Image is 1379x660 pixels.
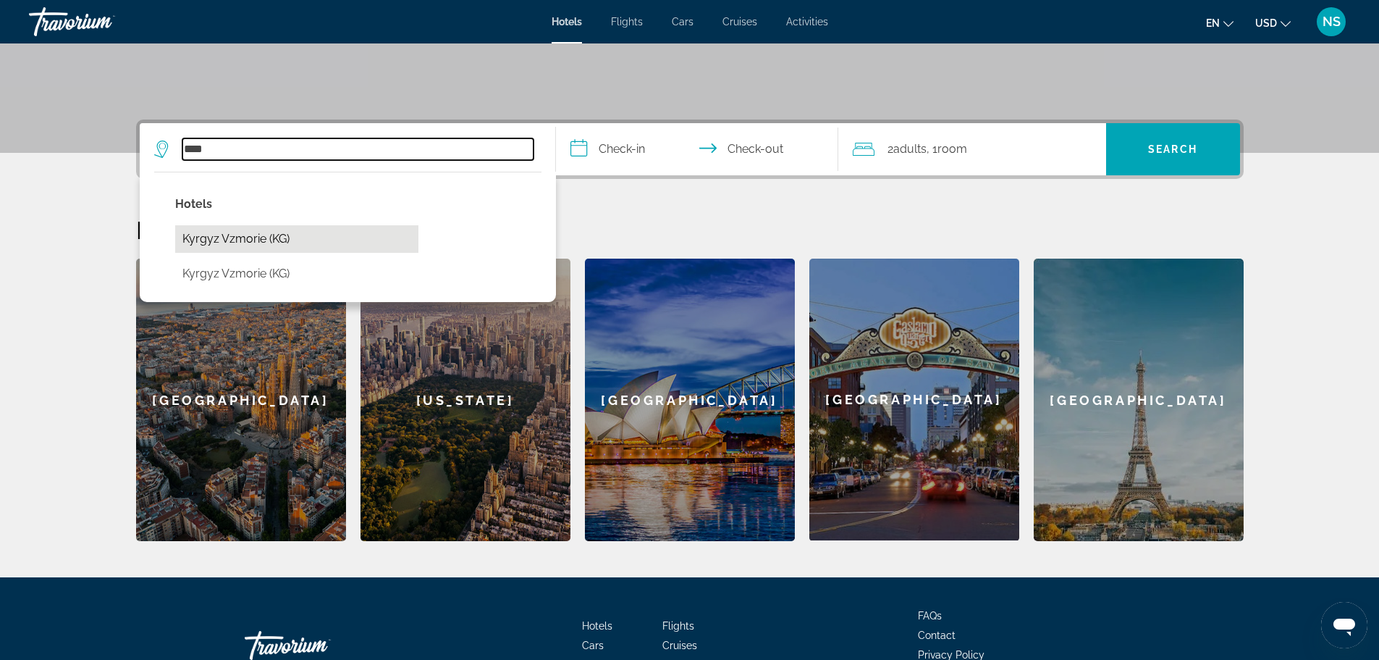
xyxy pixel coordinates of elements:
[887,139,927,159] span: 2
[809,259,1019,541] a: San Diego[GEOGRAPHIC_DATA]
[136,259,346,541] a: Barcelona[GEOGRAPHIC_DATA]
[1034,259,1244,541] div: [GEOGRAPHIC_DATA]
[1206,17,1220,29] span: en
[809,259,1019,540] div: [GEOGRAPHIC_DATA]
[927,139,967,159] span: , 1
[662,640,697,651] a: Cruises
[672,16,693,28] a: Cars
[1206,12,1233,33] button: Change language
[556,123,838,175] button: Select check in and out date
[1034,259,1244,541] a: Paris[GEOGRAPHIC_DATA]
[1312,7,1350,37] button: User Menu
[175,260,418,288] button: Select hotel: Kyrgyz vzmorie (KG)
[1255,12,1291,33] button: Change currency
[1323,14,1341,29] span: NS
[585,259,795,541] div: [GEOGRAPHIC_DATA]
[1321,602,1367,648] iframe: Кнопка запуска окна обмена сообщениями
[838,123,1106,175] button: Travelers: 2 adults, 0 children
[136,259,346,541] div: [GEOGRAPHIC_DATA]
[1106,123,1240,175] button: Search
[1148,143,1197,155] span: Search
[937,142,967,156] span: Room
[175,194,418,214] p: Hotel options
[918,630,956,641] a: Contact
[136,215,1244,244] h2: Featured Destinations
[1255,17,1277,29] span: USD
[722,16,757,28] a: Cruises
[552,16,582,28] a: Hotels
[786,16,828,28] a: Activities
[140,172,556,302] div: Destination search results
[662,620,694,632] a: Flights
[360,259,570,541] div: [US_STATE]
[582,640,604,651] a: Cars
[140,123,1240,175] div: Search widget
[611,16,643,28] a: Flights
[175,225,418,253] button: Select hotel: Kyrgyz Vzmorie (KG)
[182,138,534,160] input: Search hotel destination
[582,620,612,632] a: Hotels
[893,142,927,156] span: Adults
[29,3,174,41] a: Travorium
[360,259,570,541] a: New York[US_STATE]
[918,610,942,622] a: FAQs
[585,259,795,541] a: Sydney[GEOGRAPHIC_DATA]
